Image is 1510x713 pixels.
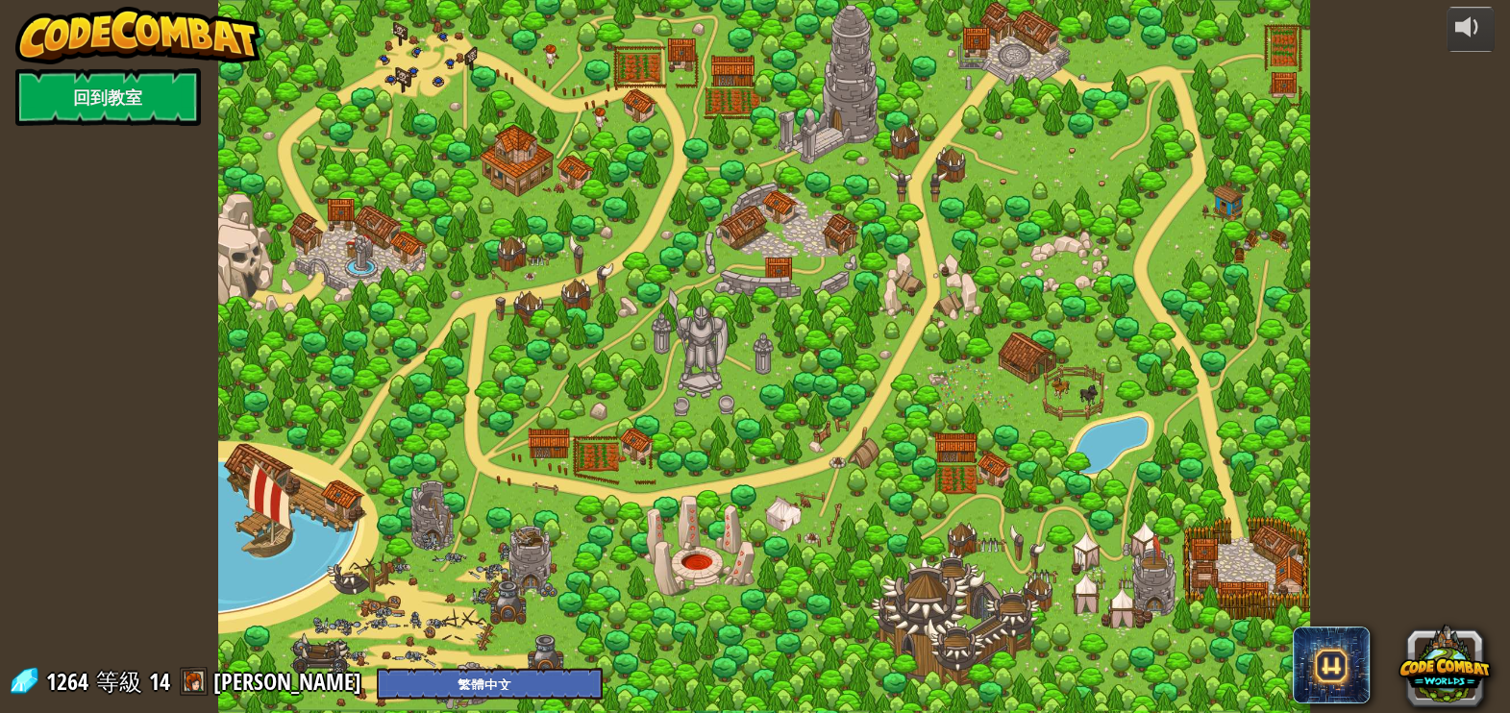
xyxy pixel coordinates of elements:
a: 回到教室 [15,68,201,126]
span: 等級 [96,666,142,698]
button: 調整音量 [1447,7,1495,52]
a: [PERSON_NAME] [213,666,367,697]
span: 1264 [46,666,94,697]
span: 14 [149,666,170,697]
img: CodeCombat - Learn how to code by playing a game [15,7,261,64]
